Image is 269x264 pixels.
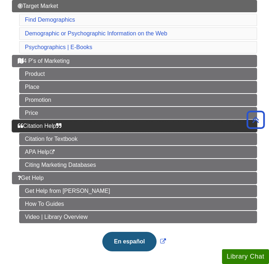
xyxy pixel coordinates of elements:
[19,198,257,210] a: How To Guides
[19,68,257,80] a: Product
[102,232,156,251] button: En español
[19,146,257,158] a: APA Help
[18,123,62,129] span: Citation Help
[19,185,257,197] a: Get Help from [PERSON_NAME]
[25,17,75,23] a: Find Demographics
[12,120,257,132] a: Citation Help
[19,159,257,171] a: Citing Marketing Databases
[244,115,267,125] a: Back to Top
[19,81,257,93] a: Place
[18,175,44,181] span: Get Help
[18,3,58,9] span: Target Market
[19,94,257,106] a: Promotion
[12,172,257,184] a: Get Help
[19,211,257,223] a: Video | Library Overview
[49,150,55,155] i: This link opens in a new window
[18,58,70,64] span: 4 P's of Marketing
[25,44,92,50] a: Psychographics | E-Books
[19,107,257,119] a: Price
[101,238,167,244] a: Link opens in new window
[19,133,257,145] a: Citation for Textbook
[25,30,167,36] a: Demographic or Psychographic Information on the Web
[222,249,269,264] button: Library Chat
[12,55,257,67] a: 4 P's of Marketing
